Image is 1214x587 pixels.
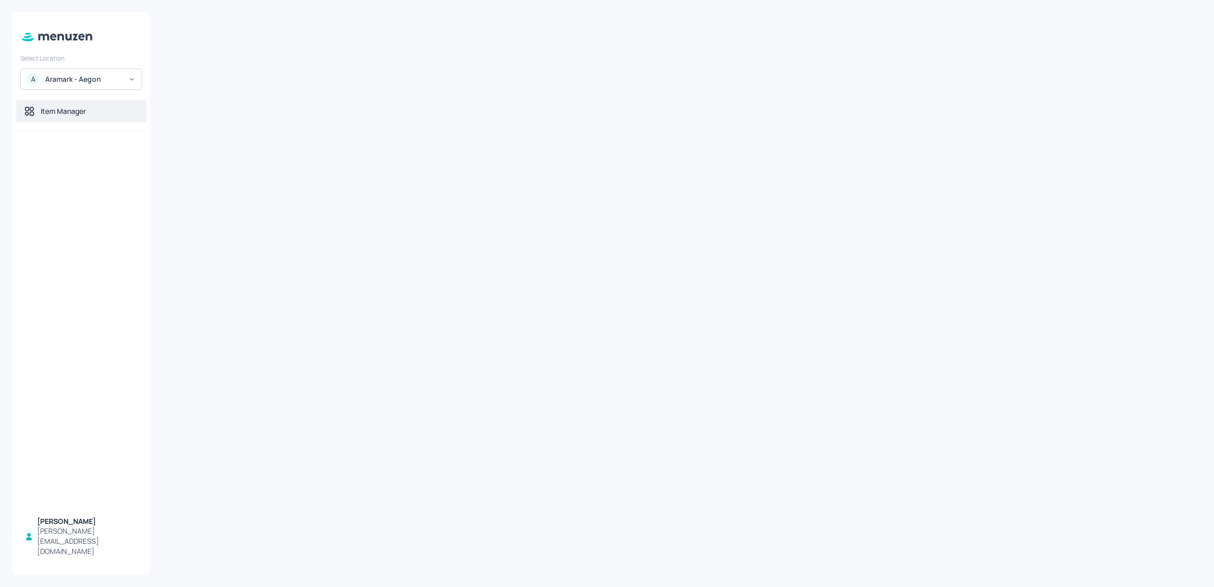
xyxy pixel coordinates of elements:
[45,74,122,84] div: Aramark - Aegon
[27,73,39,85] div: A
[37,516,138,527] div: [PERSON_NAME]
[20,54,142,63] div: Select Location
[37,526,138,557] div: [PERSON_NAME][EMAIL_ADDRESS][DOMAIN_NAME]
[41,106,86,116] div: Item Manager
